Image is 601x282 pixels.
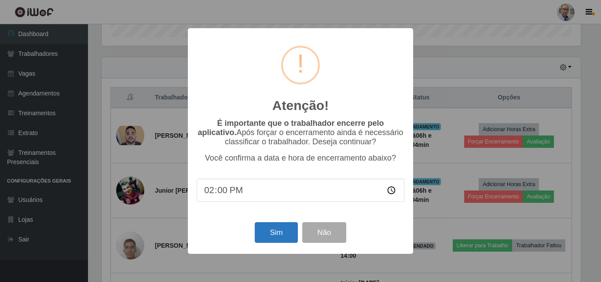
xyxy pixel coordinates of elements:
[272,98,329,114] h2: Atenção!
[197,119,404,146] p: Após forçar o encerramento ainda é necessário classificar o trabalhador. Deseja continuar?
[302,222,346,243] button: Não
[197,154,404,163] p: Você confirma a data e hora de encerramento abaixo?
[198,119,384,137] b: É importante que o trabalhador encerre pelo aplicativo.
[255,222,297,243] button: Sim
